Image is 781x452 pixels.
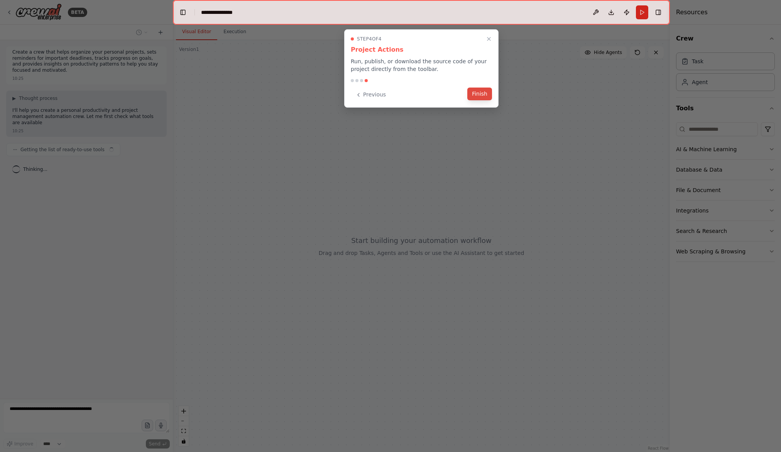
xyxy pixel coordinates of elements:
button: Hide left sidebar [177,7,188,18]
p: Run, publish, or download the source code of your project directly from the toolbar. [351,57,492,73]
span: Step 4 of 4 [357,36,382,42]
button: Previous [351,88,390,101]
button: Close walkthrough [484,34,494,44]
h3: Project Actions [351,45,492,54]
button: Finish [467,88,492,100]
